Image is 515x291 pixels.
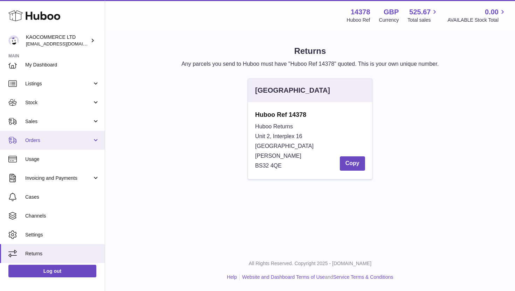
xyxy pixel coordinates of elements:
strong: 14378 [351,7,370,17]
span: Cases [25,194,99,200]
p: All Rights Reserved. Copyright 2025 - [DOMAIN_NAME] [111,260,509,267]
button: Copy [340,156,365,171]
span: Orders [25,137,92,144]
span: Settings [25,232,99,238]
div: [GEOGRAPHIC_DATA] [255,86,330,95]
span: 0.00 [485,7,499,17]
span: Channels [25,213,99,219]
h1: Returns [116,45,504,57]
span: Usage [25,156,99,163]
span: 525.67 [409,7,431,17]
span: AVAILABLE Stock Total [447,17,507,23]
span: Total sales [407,17,439,23]
a: 525.67 Total sales [407,7,439,23]
span: Stock [25,99,92,106]
span: Unit 2, Interplex 16 [255,133,302,139]
li: and [240,274,393,281]
span: Huboo Returns [255,123,293,129]
span: [EMAIL_ADDRESS][DOMAIN_NAME] [26,41,103,47]
span: Listings [25,80,92,87]
div: Huboo Ref [347,17,370,23]
span: Invoicing and Payments [25,175,92,182]
div: KAOCOMMERCE LTD [26,34,89,47]
a: Help [227,274,237,280]
a: Website and Dashboard Terms of Use [242,274,325,280]
span: My Dashboard [25,62,99,68]
a: 0.00 AVAILABLE Stock Total [447,7,507,23]
div: Currency [379,17,399,23]
span: [PERSON_NAME] [255,153,301,159]
span: Returns [25,250,99,257]
a: Log out [8,265,96,277]
strong: Huboo Ref 14378 [255,111,365,119]
a: Service Terms & Conditions [333,274,393,280]
p: Any parcels you send to Huboo must have "Huboo Ref 14378" quoted. This is your own unique number. [116,60,504,68]
span: BS32 4QE [255,163,282,169]
span: [GEOGRAPHIC_DATA] [255,143,314,149]
span: Sales [25,118,92,125]
strong: GBP [384,7,399,17]
img: hello@lunera.co.uk [8,35,19,46]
